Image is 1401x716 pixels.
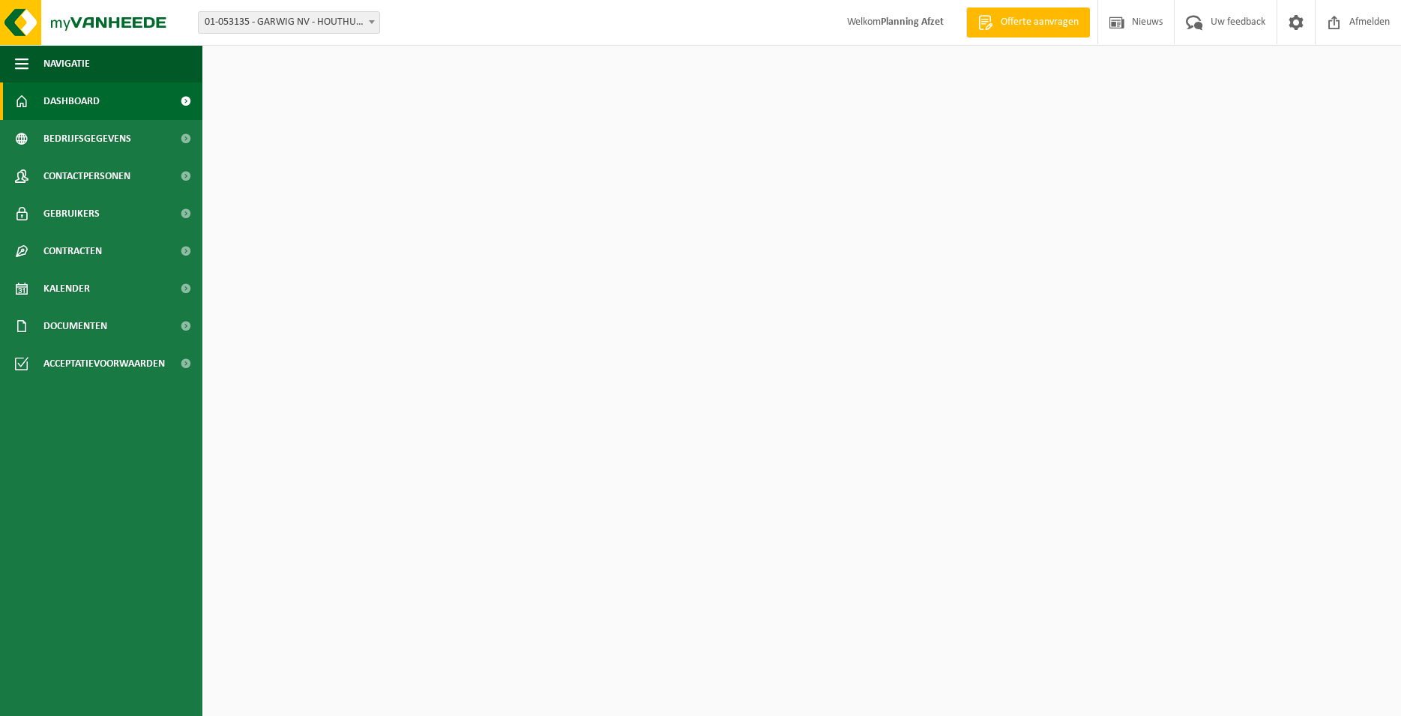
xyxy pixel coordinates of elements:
[43,270,90,307] span: Kalender
[997,15,1082,30] span: Offerte aanvragen
[43,82,100,120] span: Dashboard
[43,120,131,157] span: Bedrijfsgegevens
[43,232,102,270] span: Contracten
[43,157,130,195] span: Contactpersonen
[43,45,90,82] span: Navigatie
[881,16,944,28] strong: Planning Afzet
[199,12,379,33] span: 01-053135 - GARWIG NV - HOUTHULST
[43,345,165,382] span: Acceptatievoorwaarden
[198,11,380,34] span: 01-053135 - GARWIG NV - HOUTHULST
[966,7,1090,37] a: Offerte aanvragen
[43,307,107,345] span: Documenten
[43,195,100,232] span: Gebruikers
